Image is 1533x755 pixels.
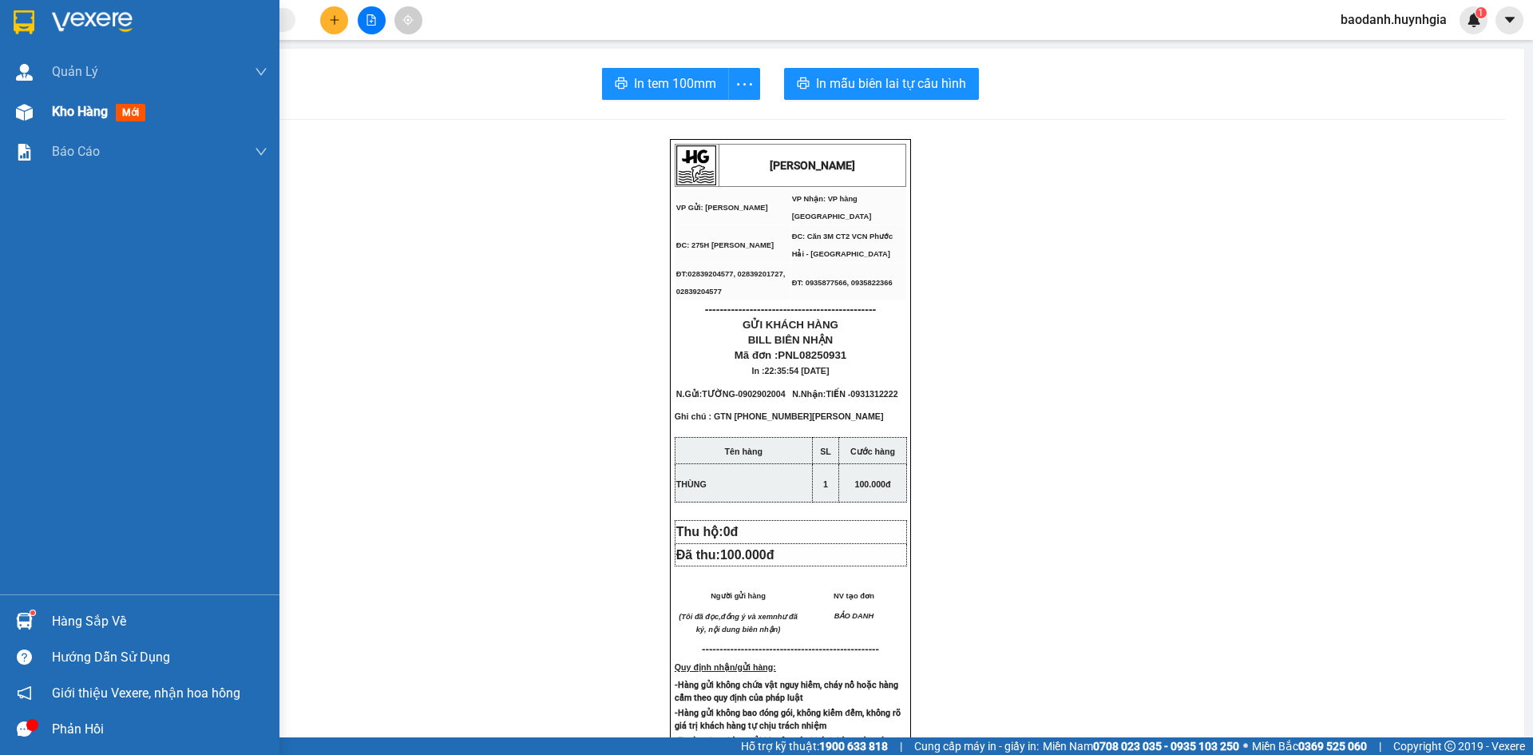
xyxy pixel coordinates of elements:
[153,15,191,32] span: Nhận:
[711,592,766,600] span: Người gửi hàng
[850,389,897,399] span: 0931312222
[52,646,267,670] div: Hướng dẫn sử dụng
[1503,13,1517,27] span: caret-down
[819,740,888,753] strong: 1900 633 818
[14,14,141,50] div: [PERSON_NAME]
[735,389,786,399] span: -
[153,52,315,71] div: TIẾN
[676,389,786,399] span: N.Gửi:
[855,479,891,489] span: 100.000đ
[784,68,979,100] button: printerIn mẫu biên lai tự cấu hình
[702,389,735,399] span: TƯỜNG
[52,141,100,161] span: Báo cáo
[729,74,759,94] span: more
[394,6,422,34] button: aim
[765,366,830,376] span: 22:35:54 [DATE]
[255,66,267,78] span: down
[255,145,267,158] span: down
[16,64,33,81] img: warehouse-icon
[676,204,768,212] span: VP Gửi: [PERSON_NAME]
[52,610,267,634] div: Hàng sắp về
[1467,13,1481,27] img: icon-new-feature
[770,159,855,172] strong: [PERSON_NAME]
[792,279,893,287] span: ĐT: 0935877566, 0935822366
[14,14,38,30] span: Gửi:
[52,62,98,81] span: Quản Lý
[826,389,897,399] span: TIẾN -
[366,14,377,26] span: file-add
[1298,740,1367,753] strong: 0369 525 060
[30,610,35,615] sup: 1
[676,525,745,538] span: Thu hộ:
[728,68,760,100] button: more
[358,6,386,34] button: file-add
[14,50,141,69] div: TƯỜNG
[696,613,798,634] em: như đã ký, nội dung biên nhận)
[834,592,874,600] span: NV tạo đơn
[676,241,774,249] span: ĐC: 275H [PERSON_NAME]
[792,195,872,221] span: VP Nhận: VP hàng [GEOGRAPHIC_DATA]
[17,685,32,701] span: notification
[1043,737,1239,755] span: Miền Nam
[792,389,897,399] span: N.Nhận:
[14,69,141,91] div: 0902902004
[615,77,628,92] span: printer
[52,104,108,119] span: Kho hàng
[834,612,874,620] span: BẢO DANH
[914,737,1039,755] span: Cung cấp máy in - giấy in:
[743,319,838,331] span: GỬI KHÁCH HÀNG
[676,548,774,562] span: Đã thu:
[1328,10,1460,30] span: baodanh.huynhgia
[153,14,315,52] div: VP hàng [GEOGRAPHIC_DATA]
[816,74,966,93] span: In mẫu biên lai tự cấu hình
[738,389,785,399] span: 0902902004
[1252,737,1367,755] span: Miền Bắc
[741,737,888,755] span: Hỗ trợ kỹ thuật:
[675,662,776,672] strong: Quy định nhận/gửi hàng:
[850,447,895,456] strong: Cước hàng
[116,104,145,121] span: mới
[1243,743,1248,749] span: ⚪️
[820,447,831,456] strong: SL
[12,103,144,122] div: 100.000
[725,447,763,456] strong: Tên hàng
[778,349,846,361] span: PNL08250931
[676,479,707,489] span: THÙNG
[14,10,34,34] img: logo-vxr
[153,71,315,93] div: 0931312222
[1093,740,1239,753] strong: 0708 023 035 - 0935 103 250
[735,349,847,361] span: Mã đơn :
[675,680,898,703] strong: -Hàng gửi không chứa vật nguy hiểm, cháy nổ hoặc hàng cấm theo quy định của pháp luật
[12,105,61,121] span: Đã thu :
[16,613,33,630] img: warehouse-icon
[602,68,729,100] button: printerIn tem 100mm
[634,74,716,93] span: In tem 100mm
[712,643,879,655] span: -----------------------------------------------
[792,232,893,258] span: ĐC: Căn 3M CT2 VCN Phước Hải - [GEOGRAPHIC_DATA]
[1476,7,1487,18] sup: 1
[748,334,834,346] span: BILL BIÊN NHẬN
[52,717,267,741] div: Phản hồi
[16,144,33,161] img: solution-icon
[329,14,340,26] span: plus
[1444,741,1456,752] span: copyright
[900,737,902,755] span: |
[1495,6,1523,34] button: caret-down
[16,104,33,121] img: warehouse-icon
[1379,737,1381,755] span: |
[705,303,876,316] span: ----------------------------------------------
[720,548,774,562] span: 100.000đ
[402,14,414,26] span: aim
[676,145,716,185] img: logo
[676,270,785,296] span: ĐT:02839204577, 02839201727, 02839204577
[675,708,901,731] strong: -Hàng gửi không bao đóng gói, không kiểm đếm, không rõ giá trị khách hàng tự chịu trách nhiệm
[17,721,32,737] span: message
[752,366,830,376] span: In :
[797,77,810,92] span: printer
[52,683,240,703] span: Giới thiệu Vexere, nhận hoa hồng
[675,411,884,434] span: Ghi chú : GTN [PHONE_NUMBER][PERSON_NAME]
[723,525,739,538] span: 0đ
[823,479,828,489] span: 1
[1478,7,1483,18] span: 1
[702,643,712,655] span: ---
